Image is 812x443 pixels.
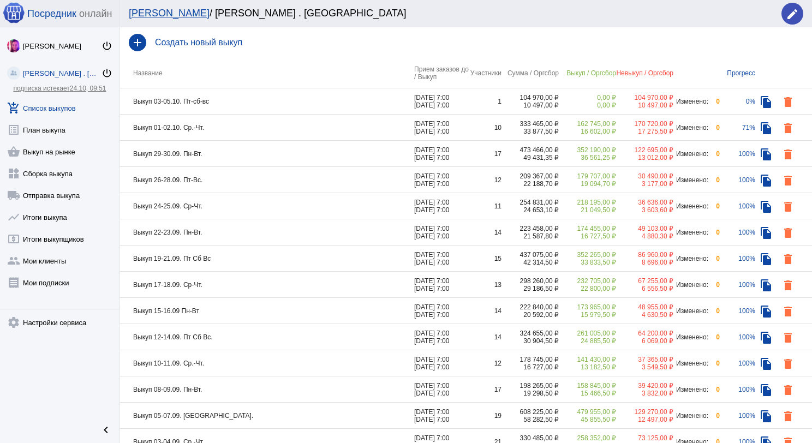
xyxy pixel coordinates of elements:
span: Посредник [27,8,76,20]
div: 4 630,50 ₽ [616,311,673,319]
span: 24.10, 09:51 [70,85,106,92]
div: 22 188,70 ₽ [501,180,559,188]
div: 158 845,00 ₽ [559,382,616,390]
mat-icon: shopping_basket [7,145,20,158]
td: 100% [720,376,755,403]
mat-icon: delete [781,384,795,397]
div: 24 885,50 ₽ [559,337,616,345]
mat-icon: widgets [7,167,20,180]
div: Изменено: [673,176,709,184]
a: [PERSON_NAME] [129,8,210,19]
div: 0 [709,176,720,184]
div: 33 833,50 ₽ [559,259,616,266]
td: [DATE] 7:00 [DATE] 7:00 [414,298,469,324]
div: 58 282,50 ₽ [501,416,559,423]
td: 100% [720,246,755,272]
div: 33 877,50 ₽ [501,128,559,135]
mat-icon: settings [7,316,20,329]
td: 100% [720,167,755,193]
div: 324 655,00 ₽ [501,330,559,337]
mat-icon: add_shopping_cart [7,101,20,115]
mat-icon: add [129,34,146,51]
td: Выкуп 12-14.09. Пт Сб Вс. [120,324,414,350]
mat-icon: file_copy [760,357,773,370]
td: 14 [469,219,501,246]
div: Изменено: [673,386,709,393]
td: 11 [469,193,501,219]
div: 21 587,80 ₽ [501,232,559,240]
img: apple-icon-60x60.png [3,2,25,23]
td: 10 [469,115,501,141]
div: 170 720,00 ₽ [616,120,673,128]
mat-icon: delete [781,200,795,213]
mat-icon: file_copy [760,305,773,318]
img: 73xLq58P2BOqs-qIllg3xXCtabieAB0OMVER0XTxHpc0AjG-Rb2SSuXsq4It7hEfqgBcQNho.jpg [7,39,20,52]
td: [DATE] 7:00 [DATE] 7:00 [414,115,469,141]
mat-icon: delete [781,226,795,240]
div: 104 970,00 ₽ [616,94,673,101]
div: 0 [709,412,720,420]
div: 19 298,50 ₽ [501,390,559,397]
mat-icon: local_atm [7,232,20,246]
div: 174 455,00 ₽ [559,225,616,232]
div: 15 466,50 ₽ [559,390,616,397]
div: 0 [709,124,720,131]
div: 0 [709,281,720,289]
div: 141 430,00 ₽ [559,356,616,363]
div: 30 490,00 ₽ [616,172,673,180]
div: 64 200,00 ₽ [616,330,673,337]
mat-icon: file_copy [760,200,773,213]
td: 71% [720,115,755,141]
th: Прогресс [720,58,755,88]
span: онлайн [79,8,112,20]
mat-icon: delete [781,148,795,161]
mat-icon: chevron_left [99,423,112,436]
div: 29 186,50 ₽ [501,285,559,292]
div: 36 561,25 ₽ [559,154,616,161]
div: 232 705,00 ₽ [559,277,616,285]
td: 100% [720,403,755,429]
div: 0 [709,150,720,158]
div: 21 049,50 ₽ [559,206,616,214]
td: 17 [469,141,501,167]
div: 16 727,50 ₽ [559,232,616,240]
div: 3 603,60 ₽ [616,206,673,214]
div: 45 855,50 ₽ [559,416,616,423]
td: 100% [720,324,755,350]
div: 0,00 ₽ [559,101,616,109]
td: 100% [720,219,755,246]
div: 0 [709,333,720,341]
td: [DATE] 7:00 [DATE] 7:00 [414,193,469,219]
td: 100% [720,298,755,324]
div: 13 182,50 ₽ [559,363,616,371]
td: [DATE] 7:00 [DATE] 7:00 [414,246,469,272]
div: 0 [709,229,720,236]
div: / [PERSON_NAME] . [GEOGRAPHIC_DATA] [129,8,771,19]
mat-icon: local_shipping [7,189,20,202]
h4: Создать новый выкуп [155,38,803,47]
mat-icon: delete [781,279,795,292]
td: Выкуп 15-16.09 Пн-Вт [120,298,414,324]
th: Участники [469,58,501,88]
div: 0 [709,307,720,315]
div: Изменено: [673,333,709,341]
div: 209 367,00 ₽ [501,172,559,180]
div: 67 255,00 ₽ [616,277,673,285]
td: Выкуп 10-11.09. Ср.-Чт. [120,350,414,376]
mat-icon: power_settings_new [101,68,112,79]
img: community_200.png [7,67,20,80]
div: 104 970,00 ₽ [501,94,559,101]
div: 0 [709,202,720,210]
div: 30 904,50 ₽ [501,337,559,345]
div: Изменено: [673,360,709,367]
td: 100% [720,193,755,219]
td: 19 [469,403,501,429]
div: 437 075,00 ₽ [501,251,559,259]
td: Выкуп 29-30.09. Пн-Вт. [120,141,414,167]
td: [DATE] 7:00 [DATE] 7:00 [414,324,469,350]
div: 22 800,00 ₽ [559,285,616,292]
td: 100% [720,141,755,167]
div: 3 177,00 ₽ [616,180,673,188]
div: 24 653,10 ₽ [501,206,559,214]
div: 333 465,00 ₽ [501,120,559,128]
